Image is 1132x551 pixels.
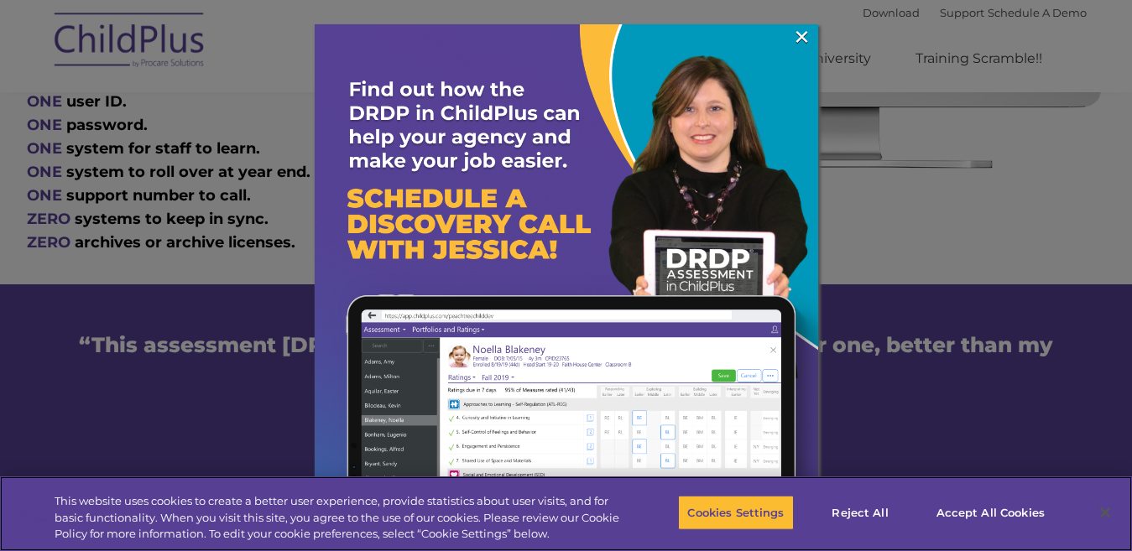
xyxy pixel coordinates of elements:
[808,495,913,530] button: Reject All
[1087,494,1124,531] button: Close
[55,493,623,543] div: This website uses cookies to create a better user experience, provide statistics about user visit...
[678,495,793,530] button: Cookies Settings
[927,495,1054,530] button: Accept All Cookies
[792,29,811,45] a: ×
